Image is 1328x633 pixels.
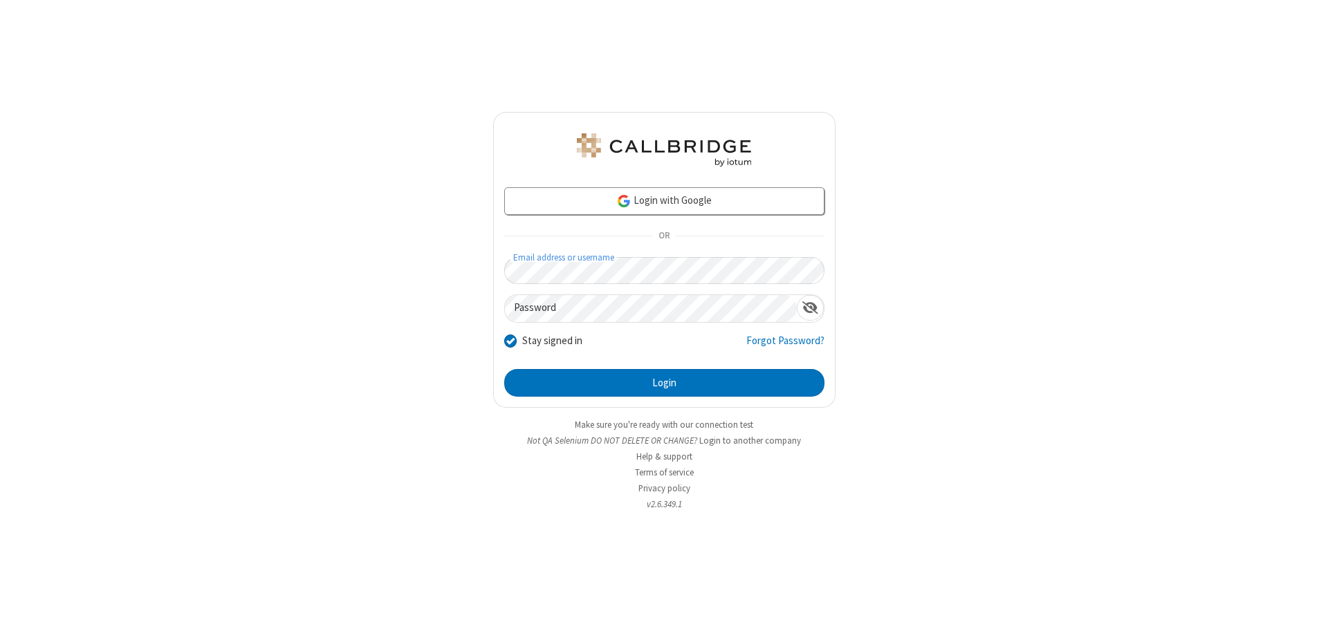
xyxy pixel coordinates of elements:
img: google-icon.png [616,193,631,209]
a: Login with Google [504,187,824,215]
a: Help & support [636,451,692,462]
button: Login [504,369,824,397]
label: Stay signed in [522,333,582,349]
button: Login to another company [699,434,801,447]
div: Show password [797,295,824,321]
li: v2.6.349.1 [493,498,836,511]
a: Terms of service [635,466,694,478]
a: Make sure you're ready with our connection test [575,419,753,431]
img: QA Selenium DO NOT DELETE OR CHANGE [574,133,754,167]
input: Password [505,295,797,322]
span: OR [653,227,675,246]
a: Privacy policy [638,482,690,494]
a: Forgot Password? [746,333,824,359]
iframe: Chat [1293,597,1318,623]
input: Email address or username [504,257,824,284]
li: Not QA Selenium DO NOT DELETE OR CHANGE? [493,434,836,447]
